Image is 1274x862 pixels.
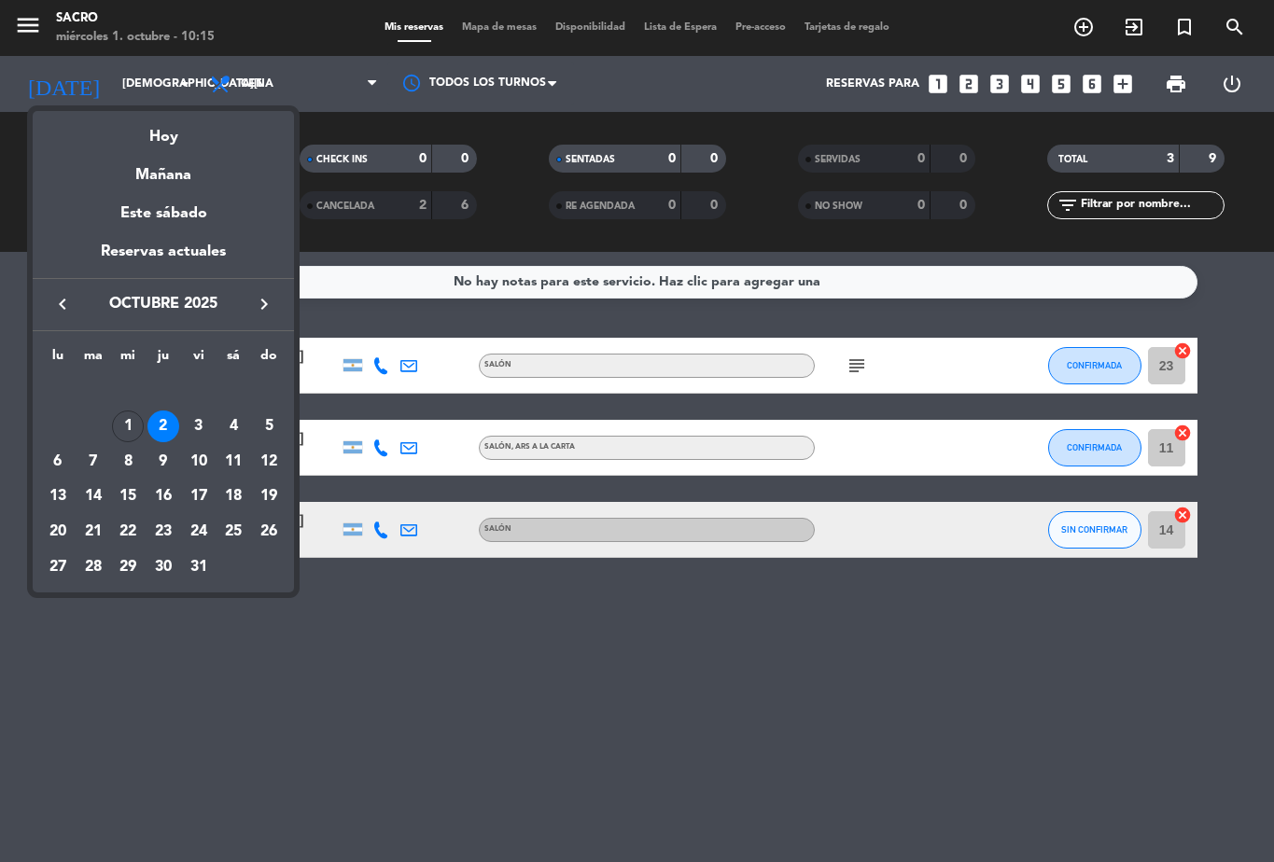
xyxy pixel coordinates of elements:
[146,444,181,480] td: 9 de octubre de 2025
[251,345,287,374] th: domingo
[76,549,111,585] td: 28 de octubre de 2025
[251,479,287,514] td: 19 de octubre de 2025
[217,345,252,374] th: sábado
[110,345,146,374] th: miércoles
[76,345,111,374] th: martes
[253,410,285,442] div: 5
[40,444,76,480] td: 6 de octubre de 2025
[147,446,179,478] div: 9
[76,444,111,480] td: 7 de octubre de 2025
[110,514,146,549] td: 22 de octubre de 2025
[112,410,144,442] div: 1
[253,480,285,512] div: 19
[147,410,179,442] div: 2
[181,345,217,374] th: viernes
[110,549,146,585] td: 29 de octubre de 2025
[46,292,79,316] button: keyboard_arrow_left
[251,444,287,480] td: 12 de octubre de 2025
[112,551,144,583] div: 29
[183,480,215,512] div: 17
[146,514,181,549] td: 23 de octubre de 2025
[77,551,109,583] div: 28
[42,446,74,478] div: 6
[147,551,179,583] div: 30
[147,480,179,512] div: 16
[33,188,294,240] div: Este sábado
[217,446,249,478] div: 11
[42,551,74,583] div: 27
[40,345,76,374] th: lunes
[79,292,247,316] span: octubre 2025
[33,240,294,278] div: Reservas actuales
[183,446,215,478] div: 10
[76,514,111,549] td: 21 de octubre de 2025
[146,345,181,374] th: jueves
[217,516,249,548] div: 25
[110,479,146,514] td: 15 de octubre de 2025
[42,516,74,548] div: 20
[40,514,76,549] td: 20 de octubre de 2025
[217,480,249,512] div: 18
[146,479,181,514] td: 16 de octubre de 2025
[217,409,252,444] td: 4 de octubre de 2025
[217,410,249,442] div: 4
[146,549,181,585] td: 30 de octubre de 2025
[253,446,285,478] div: 12
[110,409,146,444] td: 1 de octubre de 2025
[76,479,111,514] td: 14 de octubre de 2025
[77,480,109,512] div: 14
[181,479,217,514] td: 17 de octubre de 2025
[183,516,215,548] div: 24
[51,293,74,315] i: keyboard_arrow_left
[40,373,287,409] td: OCT.
[77,516,109,548] div: 21
[217,479,252,514] td: 18 de octubre de 2025
[112,446,144,478] div: 8
[110,444,146,480] td: 8 de octubre de 2025
[42,480,74,512] div: 13
[181,409,217,444] td: 3 de octubre de 2025
[251,409,287,444] td: 5 de octubre de 2025
[251,514,287,549] td: 26 de octubre de 2025
[253,516,285,548] div: 26
[181,514,217,549] td: 24 de octubre de 2025
[181,549,217,585] td: 31 de octubre de 2025
[77,446,109,478] div: 7
[112,480,144,512] div: 15
[147,516,179,548] div: 23
[181,444,217,480] td: 10 de octubre de 2025
[112,516,144,548] div: 22
[253,293,275,315] i: keyboard_arrow_right
[217,514,252,549] td: 25 de octubre de 2025
[33,111,294,149] div: Hoy
[40,549,76,585] td: 27 de octubre de 2025
[247,292,281,316] button: keyboard_arrow_right
[217,444,252,480] td: 11 de octubre de 2025
[183,410,215,442] div: 3
[40,479,76,514] td: 13 de octubre de 2025
[33,149,294,188] div: Mañana
[146,409,181,444] td: 2 de octubre de 2025
[183,551,215,583] div: 31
